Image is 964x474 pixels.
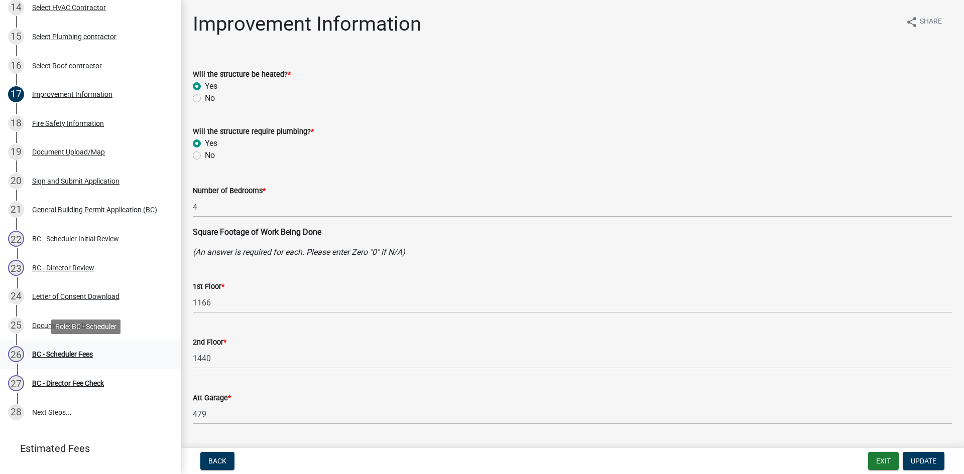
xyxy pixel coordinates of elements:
[32,322,95,329] div: Document Reupload
[8,231,24,247] div: 22
[8,58,24,74] div: 16
[32,264,94,271] div: BC - Director Review
[32,62,102,69] div: Select Roof contractor
[205,80,217,92] label: Yes
[32,351,93,358] div: BC - Scheduler Fees
[8,202,24,218] div: 21
[205,149,215,162] label: No
[8,318,24,334] div: 25
[903,452,944,470] button: Update
[868,452,899,470] button: Exit
[8,173,24,189] div: 20
[193,12,421,36] h1: Improvement Information
[898,12,950,32] button: shareShare
[193,71,291,78] label: Will the structure be heated?
[32,235,119,242] div: BC - Scheduler Initial Review
[906,16,918,28] i: share
[32,91,112,98] div: Improvement Information
[208,457,226,465] span: Back
[8,346,24,362] div: 26
[8,404,24,420] div: 28
[8,29,24,45] div: 15
[8,260,24,276] div: 23
[8,144,24,160] div: 19
[32,4,106,11] div: Select HVAC Contractor
[193,128,314,135] label: Will the structure require plumbing?
[32,293,119,300] div: Letter of Consent Download
[32,206,157,213] div: General Building Permit Application (BC)
[32,178,119,185] div: Sign and Submit Application
[193,339,226,346] label: 2nd Floor
[32,380,104,387] div: BC - Director Fee Check
[205,137,217,149] label: Yes
[205,92,215,104] label: No
[32,120,104,127] div: Fire Safety Information
[32,33,116,40] div: Select Plumbing contractor
[193,395,231,402] label: Att Garage
[193,247,405,257] i: (An answer is required for each. Please enter Zero "0" if N/A)
[51,320,120,334] div: Role: BC - Scheduler
[911,457,936,465] span: Update
[32,148,105,155] div: Document Upload/Map
[193,283,224,290] label: 1st Floor
[8,115,24,131] div: 18
[193,227,321,237] strong: Square Footage of Work Being Done
[8,375,24,391] div: 27
[8,288,24,304] div: 24
[193,188,266,195] label: Number of Bedrooms
[200,452,234,470] button: Back
[8,86,24,102] div: 17
[920,16,942,28] span: Share
[8,438,165,458] a: Estimated Fees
